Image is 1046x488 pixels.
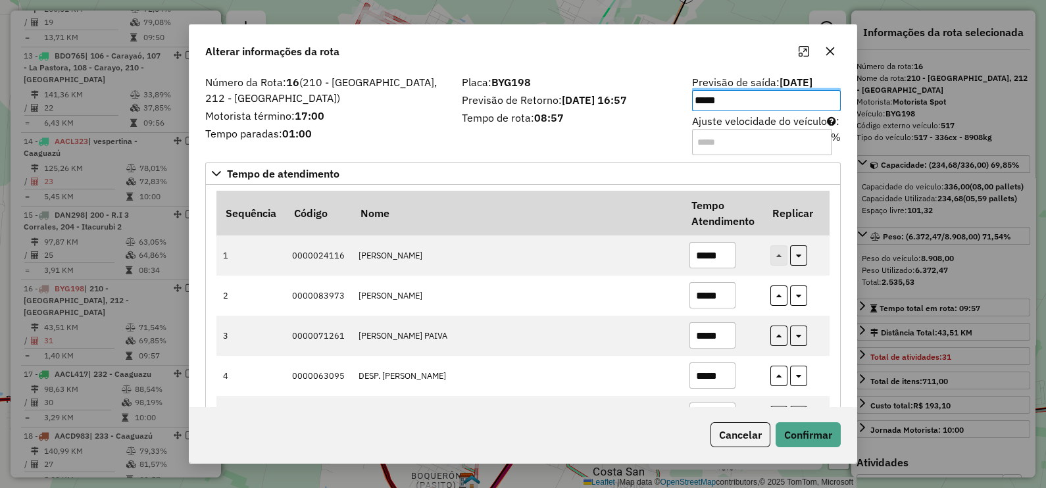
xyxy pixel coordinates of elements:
th: Nome [351,191,682,235]
strong: [DATE] 16:57 [562,93,627,107]
button: Confirmar [776,422,841,447]
strong: BYG198 [491,76,531,89]
td: 0000071905 [285,396,351,436]
td: 0000024116 [285,235,351,276]
button: replicar tempo de atendimento nos itens abaixo deste [790,285,807,306]
strong: [DATE] [780,76,812,89]
td: 4 [216,356,285,396]
button: replicar tempo de atendimento nos itens acima deste [770,285,787,306]
label: Previsão de Retorno: [462,92,676,108]
button: replicar tempo de atendimento nos itens acima deste [770,406,787,426]
td: 5 [216,396,285,436]
th: Sequência [216,191,285,235]
i: Para aumentar a velocidade, informe um valor negativo [827,116,836,126]
button: replicar tempo de atendimento nos itens abaixo deste [790,326,807,346]
label: Tempo de rota: [462,110,676,126]
div: % [831,129,841,155]
td: [PERSON_NAME] [351,276,682,316]
label: Tempo paradas: [205,126,446,141]
td: DESP. [PERSON_NAME] [351,356,682,396]
td: 0000083973 [285,276,351,316]
th: Replicar [764,191,830,235]
td: [PERSON_NAME] [351,235,682,276]
td: 2 [216,276,285,316]
span: Tempo de atendimento [227,168,339,179]
button: replicar tempo de atendimento nos itens abaixo deste [790,406,807,426]
a: Tempo de atendimento [205,162,841,185]
td: [PERSON_NAME] [351,396,682,436]
button: replicar tempo de atendimento nos itens acima deste [770,366,787,386]
button: Maximize [793,41,814,62]
label: Ajuste velocidade do veículo : [692,113,841,155]
button: Cancelar [710,422,770,447]
strong: 08:57 [534,111,564,124]
button: replicar tempo de atendimento nos itens abaixo deste [790,366,807,386]
span: (210 - [GEOGRAPHIC_DATA], 212 - [GEOGRAPHIC_DATA]) [205,76,437,105]
span: Alterar informações da rota [205,43,339,59]
strong: 16 [286,76,299,89]
label: Placa: [462,74,676,90]
button: replicar tempo de atendimento nos itens acima deste [770,326,787,346]
label: Número da Rota: [205,74,446,106]
td: 0000063095 [285,356,351,396]
td: [PERSON_NAME] PAIVA [351,316,682,356]
label: Motorista término: [205,108,446,124]
strong: 17:00 [295,109,324,122]
label: Previsão de saída: [692,74,841,111]
td: 1 [216,235,285,276]
strong: 01:00 [282,127,312,140]
td: 0000071261 [285,316,351,356]
input: Previsão de saída:[DATE] [692,90,841,111]
th: Código [285,191,351,235]
button: replicar tempo de atendimento nos itens abaixo deste [790,245,807,266]
input: Ajuste velocidade do veículo:% [692,129,832,155]
td: 3 [216,316,285,356]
